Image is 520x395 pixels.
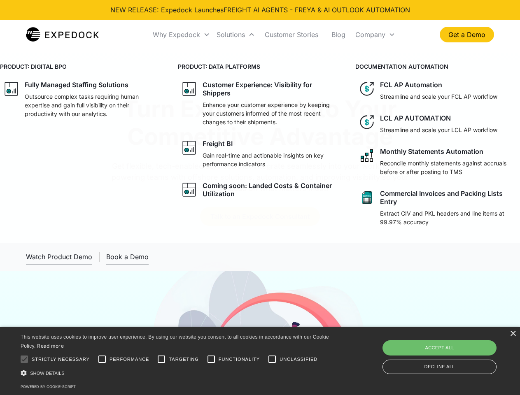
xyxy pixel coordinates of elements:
[280,356,317,363] span: Unclassified
[325,21,352,49] a: Blog
[26,249,92,265] a: open lightbox
[178,62,343,71] h4: PRODUCT: DATA PLATFORMS
[359,147,375,164] img: network like icon
[380,125,497,134] p: Streamline and scale your LCL AP workflow
[355,77,520,104] a: dollar iconFCL AP AutomationStreamline and scale your FCL AP workflow
[203,151,339,168] p: Gain real-time and actionable insights on key performance indicators
[355,62,520,71] h4: DOCUMENTATION AUTOMATION
[181,181,198,198] img: graph icon
[21,369,332,377] div: Show details
[178,77,343,130] a: graph iconCustomer Experience: Visibility for ShippersEnhance your customer experience by keeping...
[203,181,339,198] div: Coming soon: Landed Costs & Container Utilization
[169,356,198,363] span: Targeting
[355,186,520,230] a: sheet iconCommercial Invoices and Packing Lists EntryExtract CIV and PKL headers and line items a...
[213,21,258,49] div: Solutions
[380,147,483,156] div: Monthly Statements Automation
[219,356,260,363] span: Functionality
[359,189,375,206] img: sheet icon
[380,81,442,89] div: FCL AP Automation
[110,5,410,15] div: NEW RELEASE: Expedock Launches
[224,6,410,14] a: FREIGHT AI AGENTS - FREYA & AI OUTLOOK AUTOMATION
[203,139,233,148] div: Freight BI
[26,26,99,43] a: home
[359,114,375,130] img: dollar icon
[106,253,149,261] div: Book a Demo
[352,21,399,49] div: Company
[106,249,149,265] a: Book a Demo
[26,253,92,261] div: Watch Product Demo
[359,81,375,97] img: dollar icon
[380,209,517,226] p: Extract CIV and PKL headers and line items at 99.97% accuracy
[355,111,520,137] a: dollar iconLCL AP AUTOMATIONStreamline and scale your LCL AP workflow
[181,139,198,156] img: graph icon
[178,178,343,201] a: graph iconComing soon: Landed Costs & Container Utilization
[37,343,64,349] a: Read more
[380,92,497,101] p: Streamline and scale your FCL AP workflow
[26,26,99,43] img: Expedock Logo
[178,136,343,172] a: graph iconFreight BIGain real-time and actionable insights on key performance indicators
[25,81,128,89] div: Fully Managed Staffing Solutions
[355,30,385,39] div: Company
[440,27,494,42] a: Get a Demo
[383,306,520,395] iframe: Chat Widget
[21,334,329,349] span: This website uses cookies to improve user experience. By using our website you consent to all coo...
[153,30,200,39] div: Why Expedock
[258,21,325,49] a: Customer Stories
[380,189,517,206] div: Commercial Invoices and Packing Lists Entry
[25,92,161,118] p: Outsource complex tasks requiring human expertise and gain full visibility on their productivity ...
[181,81,198,97] img: graph icon
[217,30,245,39] div: Solutions
[149,21,213,49] div: Why Expedock
[203,81,339,97] div: Customer Experience: Visibility for Shippers
[30,371,65,376] span: Show details
[203,100,339,126] p: Enhance your customer experience by keeping your customers informed of the most recent changes to...
[32,356,90,363] span: Strictly necessary
[110,356,149,363] span: Performance
[355,144,520,179] a: network like iconMonthly Statements AutomationReconcile monthly statements against accruals befor...
[21,384,76,389] a: Powered by cookie-script
[3,81,20,97] img: graph icon
[380,114,451,122] div: LCL AP AUTOMATION
[380,159,517,176] p: Reconcile monthly statements against accruals before or after posting to TMS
